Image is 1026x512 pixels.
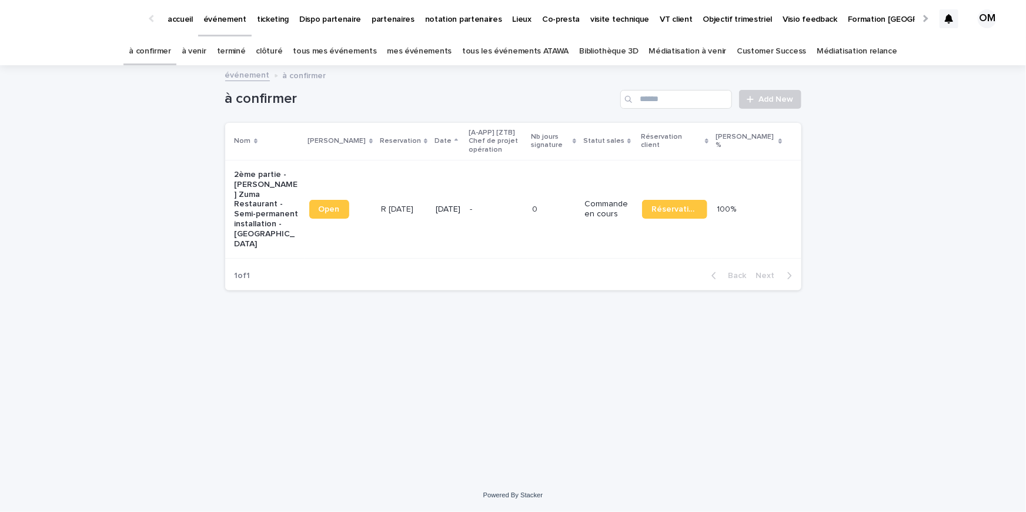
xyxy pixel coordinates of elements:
[387,38,452,65] a: mes événements
[737,38,806,65] a: Customer Success
[583,135,624,148] p: Statut sales
[641,130,702,152] p: Réservation client
[309,200,349,219] a: Open
[721,272,747,280] span: Back
[129,38,171,65] a: à confirmer
[182,38,206,65] a: à venir
[584,199,633,219] p: Commande en cours
[978,9,997,28] div: OM
[651,205,698,213] span: Réservation
[24,7,138,31] img: Ls34BcGeRexTGTNfXpUC
[225,68,270,81] a: événement
[380,135,421,148] p: Reservation
[256,38,282,65] a: clôturé
[716,130,776,152] p: [PERSON_NAME] %
[225,262,260,290] p: 1 of 1
[283,68,326,81] p: à confirmer
[817,38,897,65] a: Médiatisation relance
[739,90,801,109] a: Add New
[462,38,569,65] a: tous les événements ATAWA
[717,202,738,215] p: 100%
[436,205,460,215] p: [DATE]
[381,202,416,215] p: R 25 09 1939
[579,38,638,65] a: Bibliothèque 3D
[293,38,376,65] a: tous mes événements
[469,126,524,156] p: [A-APP] [ZTB] Chef de projet opération
[756,272,782,280] span: Next
[308,135,366,148] p: [PERSON_NAME]
[225,91,616,108] h1: à confirmer
[702,270,751,281] button: Back
[649,38,727,65] a: Médiatisation à venir
[225,160,801,258] tr: 2ème partie - [PERSON_NAME] Zuma Restaurant - Semi-permanent installation - [GEOGRAPHIC_DATA]Open...
[435,135,452,148] p: Date
[532,202,540,215] p: 0
[470,205,523,215] p: -
[620,90,732,109] input: Search
[751,270,801,281] button: Next
[483,491,543,498] a: Powered By Stacker
[759,95,794,103] span: Add New
[642,200,707,219] a: Réservation
[235,170,300,249] p: 2ème partie - [PERSON_NAME] Zuma Restaurant - Semi-permanent installation - [GEOGRAPHIC_DATA]
[235,135,251,148] p: Nom
[319,205,340,213] span: Open
[531,130,569,152] p: Nb jours signature
[217,38,246,65] a: terminé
